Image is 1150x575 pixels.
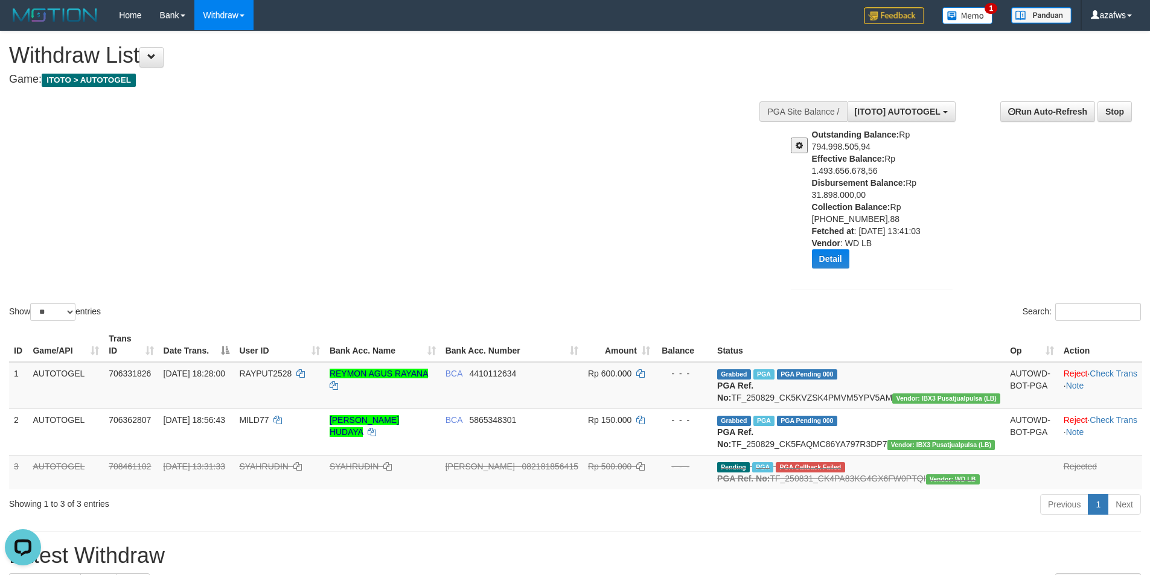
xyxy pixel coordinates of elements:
th: ID [9,328,28,362]
button: Open LiveChat chat widget [5,5,41,41]
b: Collection Balance: [812,202,890,212]
td: AUTOWD-BOT-PGA [1005,362,1059,409]
span: BCA [446,415,462,425]
div: - - - [660,367,708,380]
a: Reject [1064,369,1088,378]
span: 1 [985,3,997,14]
b: Disbursement Balance: [812,178,906,188]
a: 1 [1088,494,1108,515]
div: PGA Site Balance / [759,101,846,122]
a: Check Trans [1090,369,1137,378]
input: Search: [1055,303,1141,321]
a: Next [1108,494,1141,515]
b: Effective Balance: [812,154,885,164]
span: Copy 4410112634 to clipboard [469,369,516,378]
button: Detail [812,249,849,268]
span: MILD77 [239,415,269,425]
span: 708461102 [109,462,151,471]
div: - - - [660,414,708,426]
span: Vendor URL: https://dashboard.q2checkout.com/secure [892,393,1000,404]
span: SYAHRUDIN [239,462,288,471]
span: Rp 150.000 [588,415,631,425]
span: PGA Error [776,462,845,472]
td: 2 [9,408,28,455]
td: · · [1059,362,1142,409]
span: Rp 600.000 [588,369,631,378]
td: 1 [9,362,28,409]
span: Marked by azaksrauto [753,369,775,380]
span: RAYPUT2528 [239,369,292,378]
div: Rp 794.998.505,94 Rp 1.493.656.678,56 Rp 31.898.000,00 Rp [PHONE_NUMBER],88 : [DATE] 13:41:03 : W... [812,129,962,278]
span: 706331826 [109,369,151,378]
span: [PERSON_NAME] [446,462,515,471]
a: Reject [1064,415,1088,425]
td: AUTOTOGEL [28,455,104,489]
span: BCA [446,369,462,378]
td: AUTOTOGEL [28,408,104,455]
span: Marked by azaksrauto [752,462,773,472]
th: Action [1059,328,1142,362]
th: Bank Acc. Number: activate to sort column ascending [441,328,583,362]
span: 706362807 [109,415,151,425]
span: ITOTO > AUTOTOGEL [42,74,136,87]
span: Marked by azaksrauto [753,416,775,426]
th: Date Trans.: activate to sort column descending [159,328,235,362]
th: Game/API: activate to sort column ascending [28,328,104,362]
span: Vendor URL: https://dashboard.q2checkout.com/secure [887,440,995,450]
a: REYMON AGUS RAYANA [330,369,428,378]
img: panduan.png [1011,7,1072,24]
span: PGA Pending [777,369,837,380]
b: PGA Ref. No: [717,427,753,449]
div: Showing 1 to 3 of 3 entries [9,493,470,510]
td: TF_250829_CK5FAQMC86YA797R3DP7 [712,408,1005,455]
span: Grabbed [717,369,751,380]
span: [DATE] 18:56:43 [164,415,225,425]
h1: Withdraw List [9,43,755,68]
a: Note [1066,381,1084,390]
td: AUTOWD-BOT-PGA [1005,408,1059,455]
span: PGA Pending [777,416,837,426]
select: Showentries [30,303,75,321]
div: - - - [660,460,708,472]
td: Rejected [1059,455,1142,489]
th: Op: activate to sort column ascending [1005,328,1059,362]
span: [DATE] 18:28:00 [164,369,225,378]
th: Trans ID: activate to sort column ascending [104,328,158,362]
th: Balance [655,328,712,362]
td: TF_250831_CK4PA83KG4GX6FW0PTQI [712,455,1005,489]
a: Run Auto-Refresh [1000,101,1095,122]
td: TF_250829_CK5KVZSK4PMVM5YPV5AM [712,362,1005,409]
a: Check Trans [1090,415,1137,425]
a: Stop [1097,101,1132,122]
span: Copy 082181856415 to clipboard [522,462,578,471]
img: Button%20Memo.svg [942,7,993,24]
a: [PERSON_NAME] HUDAYA [330,415,399,437]
a: Note [1066,427,1084,437]
b: Vendor [812,238,840,248]
td: AUTOTOGEL [28,362,104,409]
a: SYAHRUDIN [330,462,379,471]
span: Copy 5865348301 to clipboard [469,415,516,425]
span: [ITOTO] AUTOTOGEL [855,107,941,116]
span: [DATE] 13:31:33 [164,462,225,471]
span: Rp 500.000 [588,462,631,471]
span: Grabbed [717,416,751,426]
label: Show entries [9,303,101,321]
a: Previous [1040,494,1088,515]
b: PGA Ref. No: [717,474,770,483]
th: Status [712,328,1005,362]
th: User ID: activate to sort column ascending [234,328,324,362]
th: Amount: activate to sort column ascending [583,328,655,362]
b: Fetched at [812,226,854,236]
h4: Game: [9,74,755,86]
img: MOTION_logo.png [9,6,101,24]
td: 3 [9,455,28,489]
button: [ITOTO] AUTOTOGEL [847,101,956,122]
h1: Latest Withdraw [9,544,1141,568]
img: Feedback.jpg [864,7,924,24]
td: · · [1059,408,1142,455]
span: Vendor URL: https://dashboard.q2checkout.com/secure [926,474,980,484]
b: Outstanding Balance: [812,130,899,139]
label: Search: [1023,303,1141,321]
span: Pending [717,462,750,472]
